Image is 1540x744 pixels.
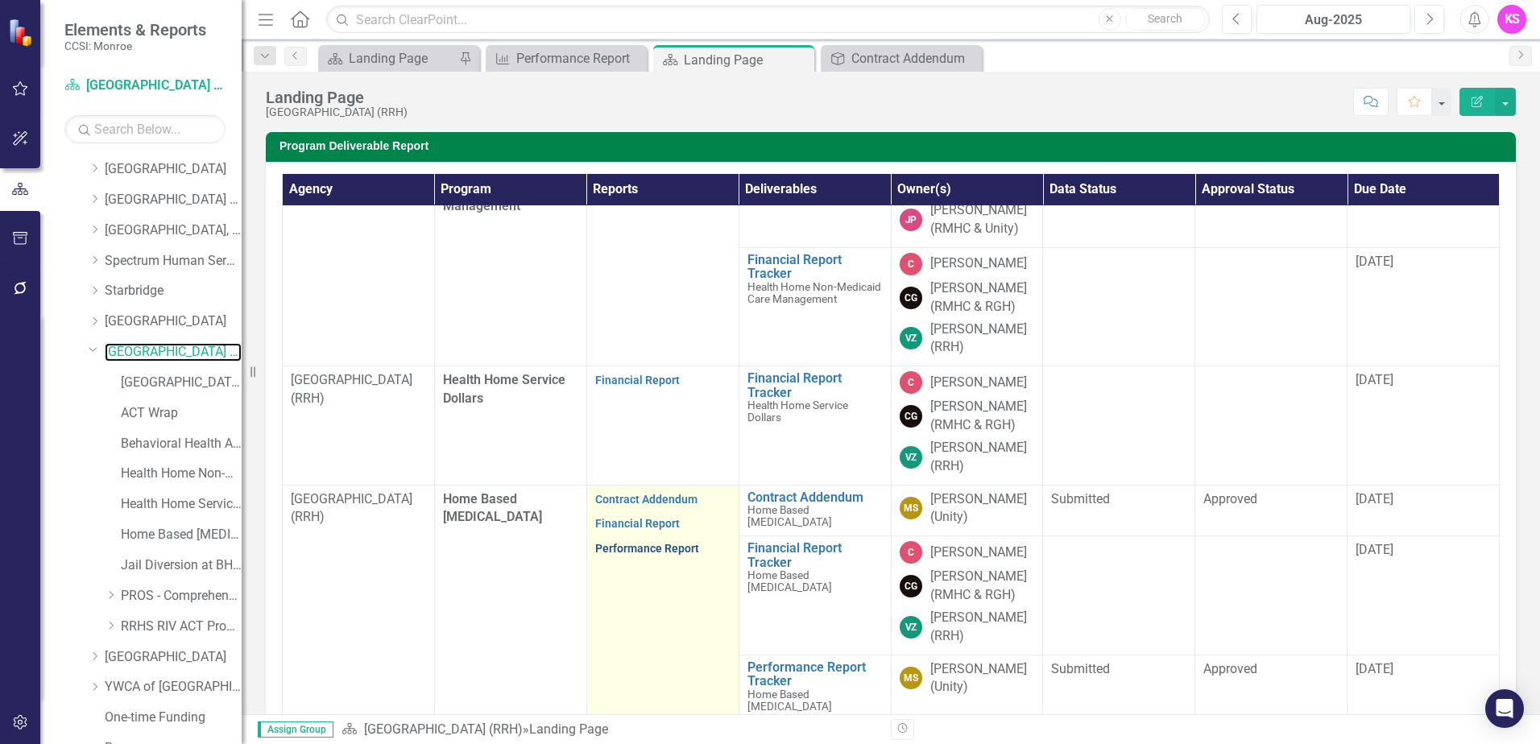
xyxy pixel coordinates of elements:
[1043,247,1195,366] td: Double-Click to Edit
[891,485,1043,536] td: Double-Click to Edit
[891,536,1043,655] td: Double-Click to Edit
[900,287,922,309] div: CG
[900,446,922,469] div: VZ
[900,541,922,564] div: C
[930,568,1035,605] div: [PERSON_NAME] (RMHC & RGH)
[900,667,922,689] div: MS
[291,371,426,408] p: [GEOGRAPHIC_DATA] (RRH)
[747,371,883,399] a: Financial Report Tracker
[1347,655,1500,718] td: Double-Click to Edit
[739,485,891,536] td: Double-Click to Edit Right Click for Context Menu
[105,160,242,179] a: [GEOGRAPHIC_DATA]
[825,48,978,68] a: Contract Addendum
[747,503,832,528] span: Home Based [MEDICAL_DATA]
[1356,542,1393,557] span: [DATE]
[930,374,1027,392] div: [PERSON_NAME]
[443,372,565,406] span: Health Home Service Dollars
[490,48,643,68] a: Performance Report
[1043,485,1195,536] td: Double-Click to Edit
[105,343,242,362] a: [GEOGRAPHIC_DATA] (RRH)
[900,209,922,231] div: JP
[595,517,680,530] a: Financial Report
[900,405,922,428] div: CG
[739,655,891,718] td: Double-Click to Edit Right Click for Context Menu
[283,155,435,366] td: Double-Click to Edit
[1356,491,1393,506] span: [DATE]
[105,709,242,727] a: One-time Funding
[747,541,883,569] a: Financial Report Tracker
[258,721,333,738] span: Assign Group
[121,556,242,575] a: Jail Diversion at BHACC
[121,465,242,483] a: Health Home Non-Medicaid Care Management
[595,374,680,386] a: Financial Report
[266,106,408,118] div: [GEOGRAPHIC_DATA] (RRH)
[586,366,739,485] td: Double-Click to Edit
[516,48,643,68] div: Performance Report
[739,366,891,485] td: Double-Click to Edit Right Click for Context Menu
[900,253,922,275] div: C
[900,327,922,349] div: VZ
[529,721,608,737] div: Landing Page
[121,526,242,544] a: Home Based [MEDICAL_DATA]
[1148,12,1182,25] span: Search
[322,48,455,68] a: Landing Page
[1347,485,1500,536] td: Double-Click to Edit
[891,655,1043,718] td: Double-Click to Edit
[1195,655,1347,718] td: Double-Click to Edit
[930,660,1035,697] div: [PERSON_NAME] (Unity)
[64,115,226,143] input: Search Below...
[121,587,242,606] a: PROS - Comprehensive with Clinic
[1195,366,1347,485] td: Double-Click to Edit
[930,254,1027,273] div: [PERSON_NAME]
[1203,661,1257,676] span: Approved
[1356,254,1393,269] span: [DATE]
[595,493,698,506] a: Contract Addendum
[747,399,848,424] span: Health Home Service Dollars
[586,485,739,718] td: Double-Click to Edit
[1347,247,1500,366] td: Double-Click to Edit
[105,252,242,271] a: Spectrum Human Services, Inc.
[1195,247,1347,366] td: Double-Click to Edit
[1256,5,1410,34] button: Aug-2025
[326,6,1210,34] input: Search ClearPoint...
[1043,655,1195,718] td: Double-Click to Edit
[1195,536,1347,655] td: Double-Click to Edit
[105,282,242,300] a: Starbridge
[851,48,978,68] div: Contract Addendum
[1485,689,1524,728] div: Open Intercom Messenger
[121,404,242,423] a: ACT Wrap
[747,253,883,281] a: Financial Report Tracker
[930,544,1027,562] div: [PERSON_NAME]
[342,721,879,739] div: »
[930,201,1035,238] div: [PERSON_NAME] (RMHC & Unity)
[1497,5,1526,34] button: KS
[1203,491,1257,506] span: Approved
[1356,372,1393,387] span: [DATE]
[121,374,242,392] a: [GEOGRAPHIC_DATA] (RRH) (MCOMH Internal)
[900,616,922,639] div: VZ
[900,497,922,519] div: MS
[283,366,435,485] td: Double-Click to Edit
[105,678,242,696] a: YWCA of [GEOGRAPHIC_DATA] and [GEOGRAPHIC_DATA]
[900,575,922,597] div: CG
[364,721,523,737] a: [GEOGRAPHIC_DATA] (RRH)
[291,490,426,527] p: [GEOGRAPHIC_DATA] (RRH)
[105,191,242,209] a: [GEOGRAPHIC_DATA] (RRH)
[1043,536,1195,655] td: Double-Click to Edit
[586,155,739,366] td: Double-Click to Edit
[64,39,206,52] small: CCSI: Monroe
[747,280,881,305] span: Health Home Non-Medicaid Care Management
[1347,536,1500,655] td: Double-Click to Edit
[739,536,891,655] td: Double-Click to Edit Right Click for Context Menu
[8,19,36,47] img: ClearPoint Strategy
[684,50,810,70] div: Landing Page
[930,279,1035,316] div: [PERSON_NAME] (RMHC & RGH)
[283,485,435,718] td: Double-Click to Edit
[121,435,242,453] a: Behavioral Health Access and Crisis Center (BHACC)
[747,688,832,713] span: Home Based [MEDICAL_DATA]
[739,247,891,366] td: Double-Click to Edit Right Click for Context Menu
[930,439,1035,476] div: [PERSON_NAME] (RRH)
[1356,661,1393,676] span: [DATE]
[266,89,408,106] div: Landing Page
[747,490,883,505] a: Contract Addendum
